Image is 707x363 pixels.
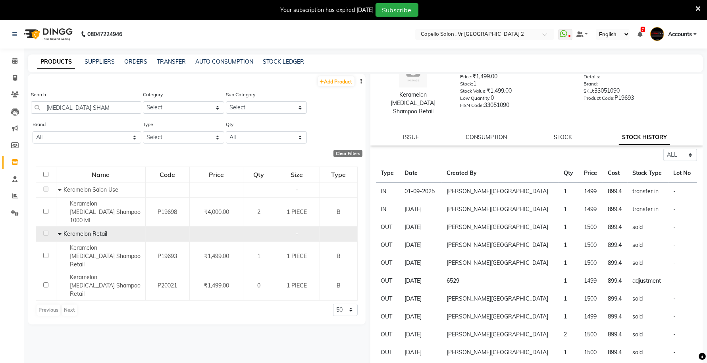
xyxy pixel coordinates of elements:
th: Type [376,164,400,182]
td: [DATE] [400,290,442,308]
span: 1 PIECE [287,282,307,289]
td: sold [628,218,668,236]
span: P19693 [158,252,177,260]
label: Low Quantity: [460,95,491,102]
td: OUT [376,308,400,326]
td: [PERSON_NAME][GEOGRAPHIC_DATA] [442,200,559,218]
td: IN [376,182,400,201]
td: OUT [376,344,400,361]
td: 899.4 [603,290,628,308]
input: Search by product name or code [31,101,141,114]
span: ₹1,499.00 [204,282,229,289]
label: Stock: [460,80,474,87]
td: [DATE] [400,344,442,361]
td: adjustment [628,272,668,290]
b: 08047224946 [87,23,122,45]
td: [PERSON_NAME][GEOGRAPHIC_DATA] [442,182,559,201]
span: ₹1,499.00 [204,252,229,260]
td: 1500 [579,254,603,272]
td: [DATE] [400,272,442,290]
label: Type [143,121,153,128]
td: 01-09-2025 [400,182,442,201]
td: OUT [376,254,400,272]
div: ₹1,499.00 [460,87,572,98]
td: 1 [559,344,579,361]
div: ₹1,499.00 [460,72,572,83]
td: 1500 [579,326,603,344]
span: Collapse Row [58,186,64,193]
td: - [668,290,697,308]
td: - [668,308,697,326]
th: Price [579,164,603,182]
div: Size [275,167,319,182]
label: Brand: [584,80,598,87]
td: - [668,344,697,361]
div: Your subscription has expired [DATE] [281,6,374,14]
label: Stock Value: [460,87,487,95]
img: logo [20,23,75,45]
td: OUT [376,290,400,308]
div: Price [190,167,243,182]
span: 1 [257,252,260,260]
a: ISSUE [403,134,419,141]
td: - [668,200,697,218]
td: [DATE] [400,308,442,326]
span: P20021 [158,282,177,289]
span: 0 [257,282,260,289]
span: ₹4,000.00 [204,208,229,215]
th: Stock Type [628,164,668,182]
span: B [337,282,341,289]
td: [PERSON_NAME][GEOGRAPHIC_DATA] [442,344,559,361]
div: 0 [460,94,572,105]
span: 2 [257,208,260,215]
td: 2 [559,326,579,344]
a: PRODUCTS [37,55,75,69]
a: AUTO CONSUMPTION [195,58,253,65]
td: [PERSON_NAME][GEOGRAPHIC_DATA] [442,254,559,272]
td: OUT [376,272,400,290]
span: Keramelon Retail [64,230,107,237]
img: Accounts [650,27,664,41]
td: OUT [376,218,400,236]
td: 1499 [579,182,603,201]
span: - [296,186,298,193]
td: 1 [559,290,579,308]
a: ORDERS [124,58,147,65]
label: Sub Category [226,91,255,98]
td: [PERSON_NAME][GEOGRAPHIC_DATA] [442,218,559,236]
span: 1 PIECE [287,208,307,215]
span: Keramelon [MEDICAL_DATA] Shampoo Retail [70,274,141,297]
td: sold [628,254,668,272]
td: IN [376,200,400,218]
a: CONSUMPTION [466,134,507,141]
td: OUT [376,326,400,344]
td: - [668,326,697,344]
th: Cost [603,164,628,182]
div: P19693 [584,94,695,105]
div: Clear Filters [333,150,362,157]
th: Created By [442,164,559,182]
span: Keramelon Salon Use [64,186,118,193]
td: [DATE] [400,218,442,236]
td: [DATE] [400,326,442,344]
div: Code [146,167,189,182]
span: 7 [641,27,645,32]
td: - [668,182,697,201]
button: Subscribe [376,3,418,17]
th: Date [400,164,442,182]
a: TRANSFER [157,58,186,65]
a: SUPPLIERS [85,58,115,65]
label: Details: [584,73,600,80]
td: sold [628,308,668,326]
div: Keramelon [MEDICAL_DATA] Shampoo Retail [378,91,449,116]
span: Keramelon [MEDICAL_DATA] Shampoo 1000 ML [70,200,141,224]
td: 899.4 [603,272,628,290]
label: Product Code: [584,95,615,102]
td: sold [628,326,668,344]
td: 899.4 [603,200,628,218]
td: 1 [559,236,579,254]
td: sold [628,236,668,254]
span: 1 PIECE [287,252,307,260]
td: 899.4 [603,218,628,236]
td: 1500 [579,218,603,236]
